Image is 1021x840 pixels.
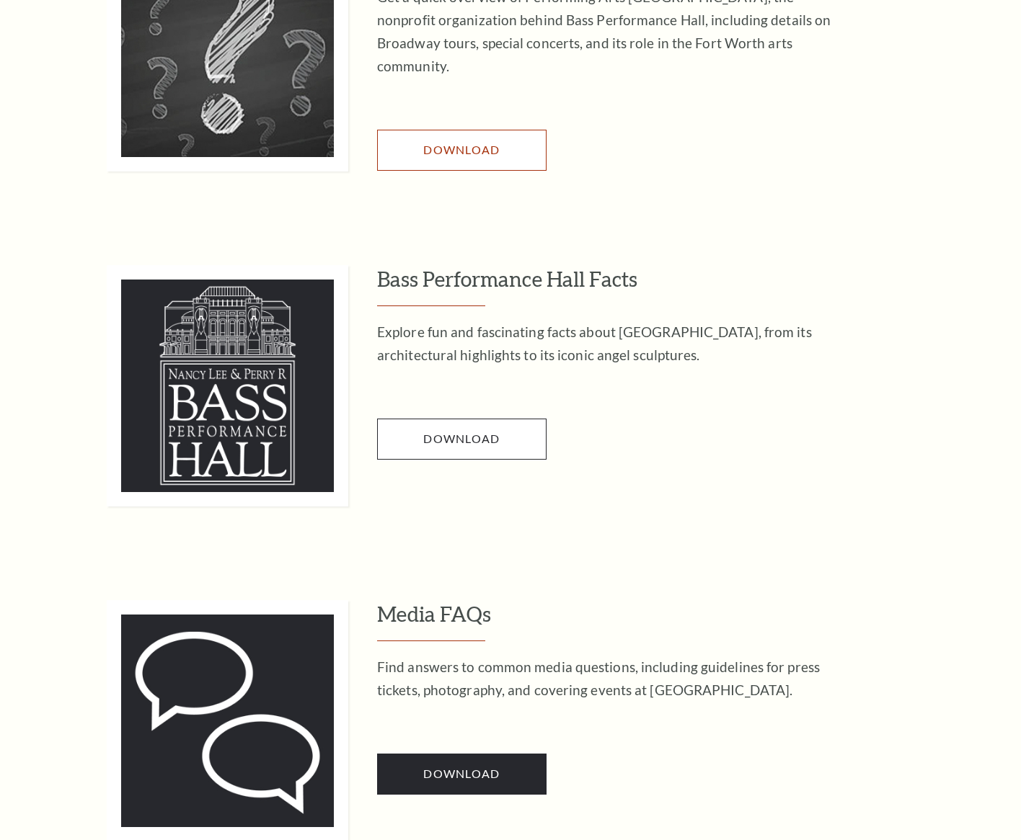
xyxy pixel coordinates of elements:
[377,321,846,367] p: Explore fun and fascinating facts about [GEOGRAPHIC_DATA], from its architectural highlights to i...
[377,130,547,170] a: Download
[377,265,958,306] h3: Bass Performance Hall Facts
[423,143,500,156] span: Download
[377,419,547,459] a: Download
[377,656,846,702] p: Find answers to common media questions, including guidelines for press tickets, photography, and ...
[423,432,500,445] span: Download
[107,265,348,506] img: bphlogo-335x335c.jpg
[423,767,500,780] span: Download
[377,600,958,641] h3: Media FAQs
[377,754,547,794] a: Download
